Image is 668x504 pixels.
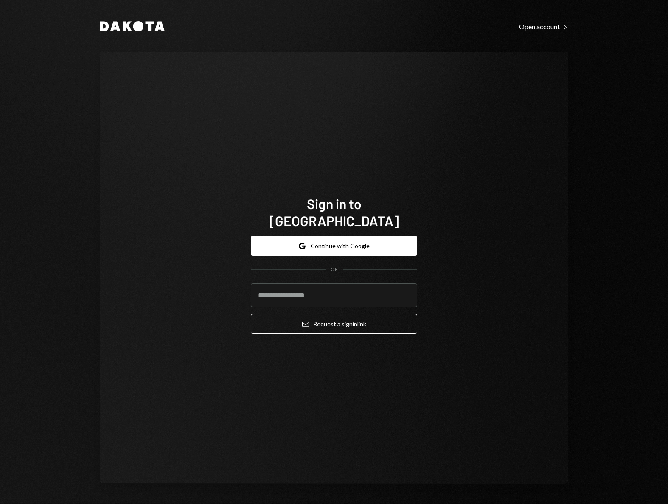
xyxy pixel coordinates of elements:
div: OR [331,266,338,273]
h1: Sign in to [GEOGRAPHIC_DATA] [251,195,417,229]
a: Open account [519,22,568,31]
button: Request a signinlink [251,314,417,334]
button: Continue with Google [251,236,417,256]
